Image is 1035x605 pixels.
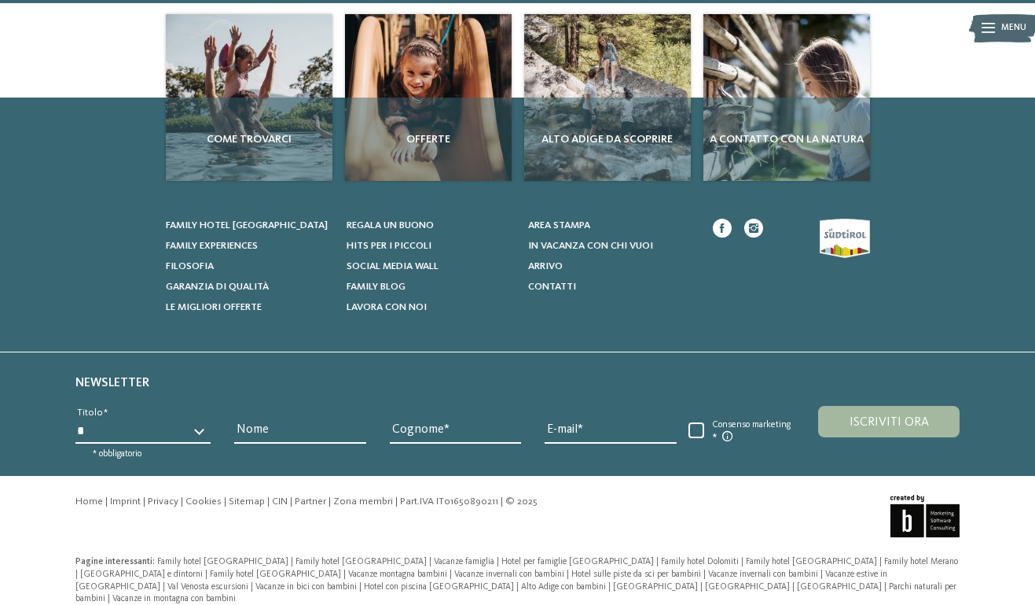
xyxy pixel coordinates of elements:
span: | [608,582,611,592]
img: Richiesta [345,14,512,181]
span: Pagine interessanti: [75,557,155,566]
a: Garanzia di qualità [166,280,332,294]
img: Brandnamic GmbH | Leading Hospitality Solutions [890,495,960,538]
span: | [884,582,886,592]
span: Family experiences [166,241,258,251]
a: Vacanze famiglia [434,557,497,566]
span: | [328,496,331,507]
span: | [359,582,362,592]
span: Newsletter [75,377,149,389]
a: Vacanze invernali con bambini [454,570,567,579]
span: Part.IVA IT01650890211 [400,496,498,507]
span: Alto Adige con bambini [521,582,606,592]
a: Zona membri [333,496,393,507]
span: Area stampa [528,220,590,231]
a: Area stampa [528,219,694,233]
span: Vacanze invernali con bambini [708,570,818,579]
span: [GEOGRAPHIC_DATA] [797,582,882,592]
a: Hotel con piscina [GEOGRAPHIC_DATA] [364,582,516,592]
span: Offerte [351,131,505,147]
a: CIN [272,496,288,507]
a: Family experiences [166,239,332,253]
a: Family hotel [GEOGRAPHIC_DATA] [210,570,343,579]
a: Arrivo [528,260,694,274]
span: | [75,570,78,579]
span: | [450,570,452,579]
span: | [108,594,110,603]
span: Social Media Wall [347,261,439,271]
a: [GEOGRAPHIC_DATA] [705,582,792,592]
span: Consenso marketing [704,419,795,445]
span: | [700,582,703,592]
span: | [656,557,659,566]
span: Family hotel [GEOGRAPHIC_DATA] [157,557,288,566]
span: | [567,570,569,579]
span: | [741,557,743,566]
a: Richiesta Alto Adige da scoprire [524,14,691,181]
span: Vacanze in bici con bambini [255,582,357,592]
span: Lavora con noi [347,302,427,312]
span: Hotel sulle piste da sci per bambini [571,570,701,579]
span: | [343,570,346,579]
a: Alto Adige con bambini [521,582,608,592]
span: * obbligatorio [93,449,141,459]
img: Richiesta [703,14,870,181]
span: | [879,557,882,566]
img: Richiesta [166,14,332,181]
span: | [163,582,165,592]
span: | [181,496,183,507]
span: © 2025 [505,496,538,507]
a: Vacanze estive in [GEOGRAPHIC_DATA] [75,570,887,592]
span: [GEOGRAPHIC_DATA] [705,582,790,592]
span: | [792,582,795,592]
a: Cookies [185,496,222,507]
span: [GEOGRAPHIC_DATA] e dintorni [80,570,203,579]
span: Le migliori offerte [166,302,262,312]
a: Sitemap [229,496,265,507]
a: Home [75,496,103,507]
span: Hotel con piscina [GEOGRAPHIC_DATA] [364,582,514,592]
span: Family Blog [347,282,406,292]
span: | [429,557,431,566]
a: Filosofia [166,260,332,274]
a: Family hotel [GEOGRAPHIC_DATA] [295,557,429,566]
span: Vacanze montagna bambini [348,570,447,579]
span: Val Venosta escursioni [167,582,248,592]
span: Family hotel [GEOGRAPHIC_DATA] [295,557,427,566]
span: | [497,557,499,566]
span: Family hotel [GEOGRAPHIC_DATA] [746,557,877,566]
span: [GEOGRAPHIC_DATA] [613,582,698,592]
a: Imprint [110,496,141,507]
span: | [395,496,398,507]
span: Family hotel Dolomiti [661,557,739,566]
a: Hotel per famiglie [GEOGRAPHIC_DATA] [501,557,656,566]
a: Family hotel [GEOGRAPHIC_DATA] [157,557,291,566]
a: Richiesta Offerte [345,14,512,181]
a: Richiesta A contatto con la natura [703,14,870,181]
span: Hits per i piccoli [347,241,431,251]
span: Alto Adige da scoprire [530,131,684,147]
a: Family hotel [GEOGRAPHIC_DATA] [166,219,332,233]
span: | [516,582,519,592]
a: Vacanze invernali con bambini [708,570,820,579]
a: Vacanze montagna bambini [348,570,450,579]
a: Partner [295,496,326,507]
a: Lavora con noi [347,301,512,315]
span: | [205,570,207,579]
span: | [267,496,270,507]
span: | [291,557,293,566]
a: Vacanze in montagna con bambini [112,594,236,603]
a: [GEOGRAPHIC_DATA] e dintorni [80,570,205,579]
span: | [501,496,503,507]
span: | [703,570,706,579]
a: Family Blog [347,280,512,294]
span: Vacanze invernali con bambini [454,570,564,579]
span: In vacanza con chi vuoi [528,241,653,251]
span: Regala un buono [347,220,434,231]
span: Contatti [528,282,576,292]
span: | [143,496,145,507]
a: Family hotel Merano [884,557,958,566]
span: | [251,582,253,592]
